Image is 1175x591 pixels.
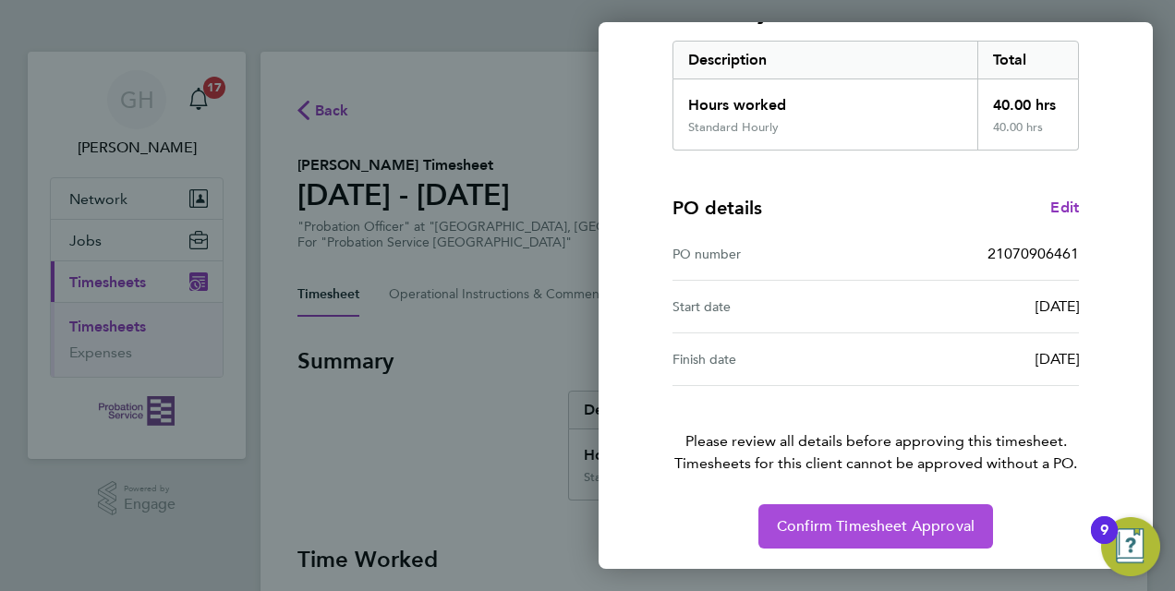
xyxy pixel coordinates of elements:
[672,243,876,265] div: PO number
[673,79,977,120] div: Hours worked
[672,348,876,370] div: Finish date
[1050,199,1079,216] span: Edit
[758,504,993,549] button: Confirm Timesheet Approval
[673,42,977,78] div: Description
[672,295,876,318] div: Start date
[876,295,1079,318] div: [DATE]
[672,41,1079,151] div: Summary of 04 - 10 Aug 2025
[777,517,975,536] span: Confirm Timesheet Approval
[672,195,762,221] h4: PO details
[876,348,1079,370] div: [DATE]
[688,120,779,135] div: Standard Hourly
[1100,530,1108,554] div: 9
[977,42,1079,78] div: Total
[650,386,1101,475] p: Please review all details before approving this timesheet.
[977,120,1079,150] div: 40.00 hrs
[987,245,1079,262] span: 21070906461
[650,452,1101,475] span: Timesheets for this client cannot be approved without a PO.
[977,79,1079,120] div: 40.00 hrs
[1050,197,1079,219] a: Edit
[1101,517,1160,576] button: Open Resource Center, 9 new notifications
